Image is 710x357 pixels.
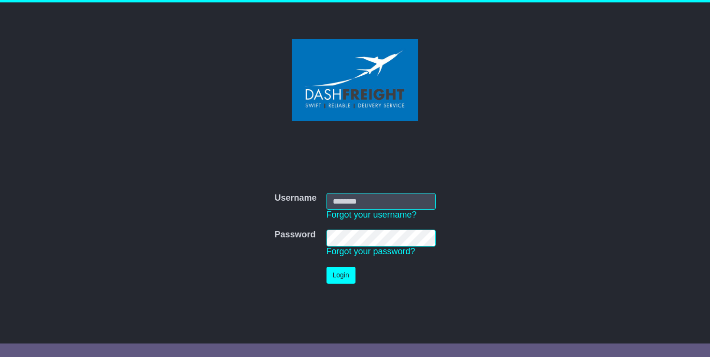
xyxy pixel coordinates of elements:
label: Username [274,193,316,204]
a: Forgot your username? [327,210,417,220]
a: Forgot your password? [327,247,415,256]
button: Login [327,267,355,284]
img: Dash Freight [292,39,418,121]
label: Password [274,230,315,240]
